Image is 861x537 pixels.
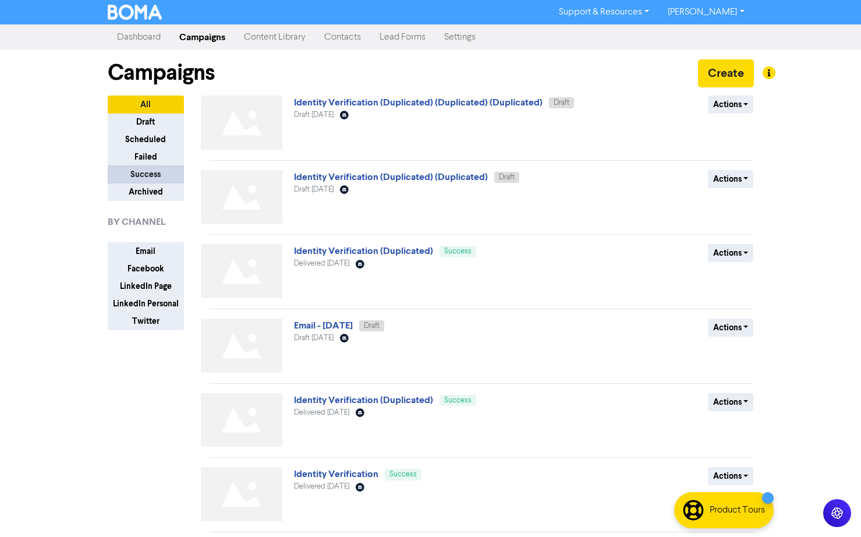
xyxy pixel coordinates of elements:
[554,99,569,107] span: Draft
[708,170,754,188] button: Actions
[201,244,282,298] img: Not found
[708,467,754,485] button: Actions
[294,171,488,183] a: Identity Verification (Duplicated) (Duplicated)
[108,59,215,86] h1: Campaigns
[698,59,754,87] button: Create
[294,320,353,331] a: Email - [DATE]
[550,3,658,22] a: Support & Resources
[708,393,754,411] button: Actions
[108,295,184,313] button: LinkedIn Personal
[108,96,184,114] button: All
[803,481,861,537] iframe: Chat Widget
[108,242,184,260] button: Email
[108,312,184,330] button: Twitter
[708,319,754,337] button: Actions
[108,5,162,20] img: BOMA Logo
[201,393,282,447] img: Not found
[170,26,235,49] a: Campaigns
[108,165,184,183] button: Success
[294,186,334,193] span: Draft [DATE]
[108,183,184,201] button: Archived
[108,148,184,166] button: Failed
[315,26,370,49] a: Contacts
[708,96,754,114] button: Actions
[235,26,315,49] a: Content Library
[108,26,170,49] a: Dashboard
[294,394,433,406] a: Identity Verification (Duplicated)
[108,215,165,229] span: BY CHANNEL
[499,174,515,181] span: Draft
[201,170,282,224] img: Not found
[294,334,334,342] span: Draft [DATE]
[294,409,349,416] span: Delivered [DATE]
[108,277,184,295] button: LinkedIn Page
[658,3,753,22] a: [PERSON_NAME]
[708,244,754,262] button: Actions
[294,468,378,480] a: Identity Verification
[294,483,349,490] span: Delivered [DATE]
[294,111,334,119] span: Draft [DATE]
[201,96,282,150] img: Not found
[435,26,485,49] a: Settings
[201,319,282,373] img: Not found
[444,397,472,404] span: Success
[294,245,433,257] a: Identity Verification (Duplicated)
[364,322,380,330] span: Draft
[108,130,184,149] button: Scheduled
[108,260,184,278] button: Facebook
[370,26,435,49] a: Lead Forms
[389,471,417,478] span: Success
[201,467,282,521] img: Not found
[294,97,543,108] a: Identity Verification (Duplicated) (Duplicated) (Duplicated)
[108,113,184,131] button: Draft
[444,248,472,255] span: Success
[294,260,349,267] span: Delivered [DATE]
